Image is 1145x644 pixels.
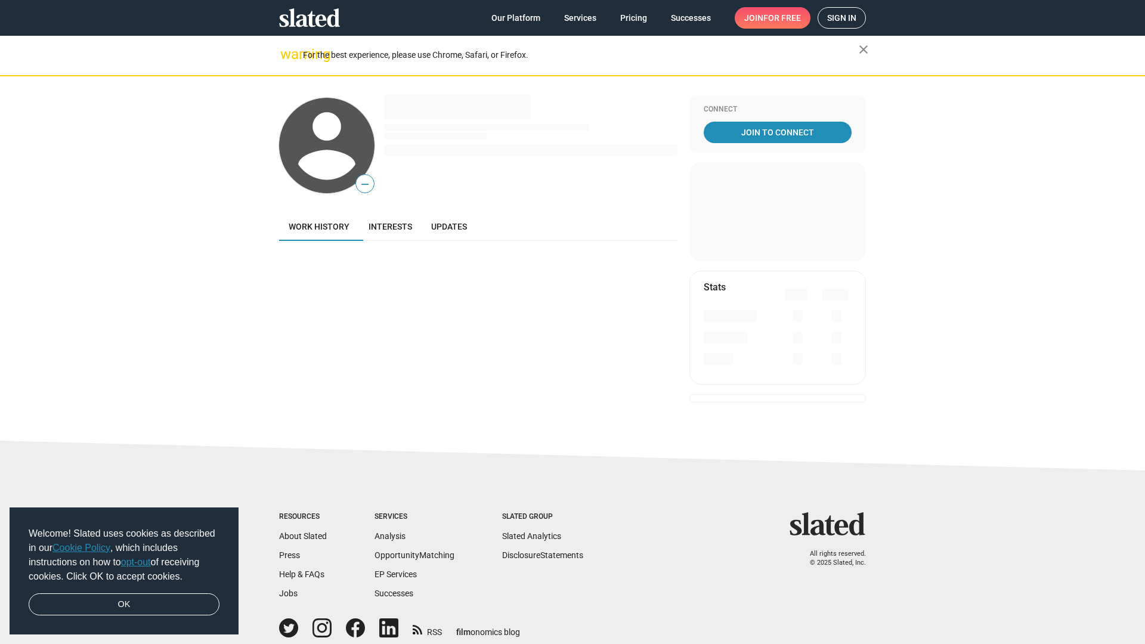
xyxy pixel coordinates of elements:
[10,507,239,635] div: cookieconsent
[620,7,647,29] span: Pricing
[375,589,413,598] a: Successes
[52,543,110,553] a: Cookie Policy
[431,222,467,231] span: Updates
[491,7,540,29] span: Our Platform
[375,531,406,541] a: Analysis
[279,589,298,598] a: Jobs
[661,7,720,29] a: Successes
[671,7,711,29] span: Successes
[29,593,219,616] a: dismiss cookie message
[279,531,327,541] a: About Slated
[482,7,550,29] a: Our Platform
[121,557,151,567] a: opt-out
[763,7,801,29] span: for free
[422,212,476,241] a: Updates
[456,627,471,637] span: film
[502,512,583,522] div: Slated Group
[704,105,852,114] div: Connect
[827,8,856,28] span: Sign in
[279,569,324,579] a: Help & FAQs
[456,617,520,638] a: filmonomics blog
[375,569,417,579] a: EP Services
[375,512,454,522] div: Services
[797,550,866,567] p: All rights reserved. © 2025 Slated, Inc.
[359,212,422,241] a: Interests
[29,527,219,584] span: Welcome! Slated uses cookies as described in our , which includes instructions on how to of recei...
[279,512,327,522] div: Resources
[279,212,359,241] a: Work history
[704,122,852,143] a: Join To Connect
[369,222,412,231] span: Interests
[704,281,726,293] mat-card-title: Stats
[611,7,657,29] a: Pricing
[502,531,561,541] a: Slated Analytics
[303,47,859,63] div: For the best experience, please use Chrome, Safari, or Firefox.
[279,550,300,560] a: Press
[413,620,442,638] a: RSS
[356,177,374,192] span: —
[856,42,871,57] mat-icon: close
[735,7,810,29] a: Joinfor free
[375,550,454,560] a: OpportunityMatching
[289,222,349,231] span: Work history
[502,550,583,560] a: DisclosureStatements
[555,7,606,29] a: Services
[280,47,295,61] mat-icon: warning
[818,7,866,29] a: Sign in
[706,122,849,143] span: Join To Connect
[744,7,801,29] span: Join
[564,7,596,29] span: Services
